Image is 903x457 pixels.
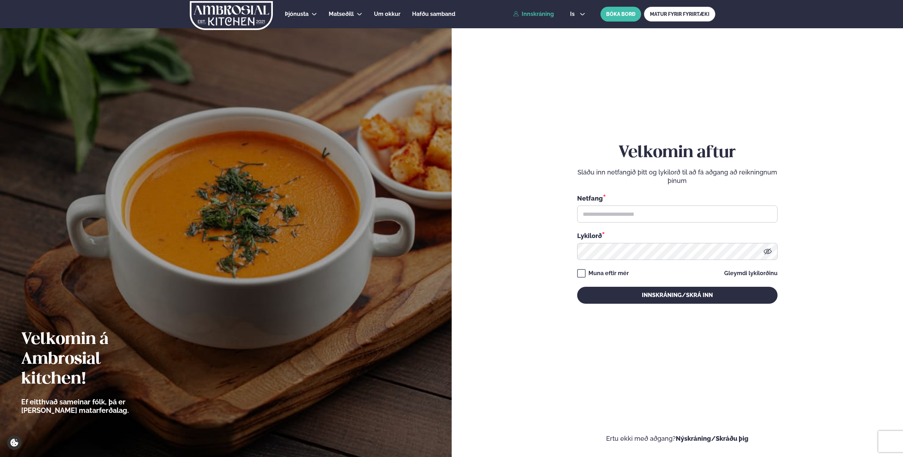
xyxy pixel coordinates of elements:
[676,435,749,442] a: Nýskráning/Skráðu þig
[577,231,778,240] div: Lykilorð
[577,143,778,163] h2: Velkomin aftur
[600,7,641,22] button: BÓKA BORÐ
[285,11,309,17] span: Þjónusta
[577,194,778,203] div: Netfang
[329,11,354,17] span: Matseðill
[189,1,274,30] img: logo
[577,168,778,185] p: Sláðu inn netfangið þitt og lykilorð til að fá aðgang að reikningnum þínum
[285,10,309,18] a: Þjónusta
[577,287,778,304] button: Innskráning/Skrá inn
[329,10,354,18] a: Matseðill
[473,434,882,443] p: Ertu ekki með aðgang?
[374,10,400,18] a: Um okkur
[21,330,168,389] h2: Velkomin á Ambrosial kitchen!
[724,271,778,276] a: Gleymdi lykilorðinu
[7,435,22,450] a: Cookie settings
[21,398,168,415] p: Ef eitthvað sameinar fólk, þá er [PERSON_NAME] matarferðalag.
[570,11,577,17] span: is
[412,11,455,17] span: Hafðu samband
[644,7,715,22] a: MATUR FYRIR FYRIRTÆKI
[513,11,554,17] a: Innskráning
[564,11,591,17] button: is
[412,10,455,18] a: Hafðu samband
[374,11,400,17] span: Um okkur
